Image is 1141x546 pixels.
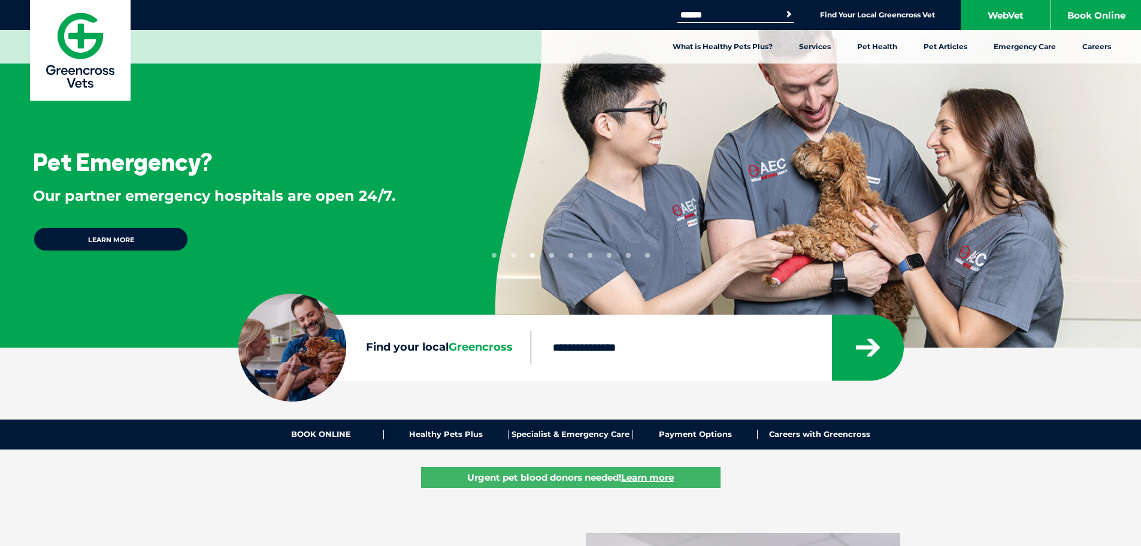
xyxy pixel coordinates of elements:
a: Learn more [33,227,189,252]
p: Our partner emergency hospitals are open 24/7. [33,186,456,206]
button: 5 of 9 [568,253,573,258]
a: Specialist & Emergency Care [509,430,633,439]
a: Pet Health [844,30,910,64]
a: Services [786,30,844,64]
a: Pet Articles [910,30,980,64]
button: 4 of 9 [549,253,554,258]
a: Urgent pet blood donors needed!Learn more [421,467,721,488]
u: Learn more [621,472,674,483]
button: 2 of 9 [511,253,516,258]
button: 1 of 9 [492,253,497,258]
button: 6 of 9 [588,253,592,258]
button: 9 of 9 [645,253,650,258]
a: Emergency Care [980,30,1069,64]
button: Search [783,8,795,20]
a: Careers with Greencross [758,430,882,439]
a: Healthy Pets Plus [384,430,509,439]
a: Payment Options [633,430,758,439]
button: 7 of 9 [607,253,612,258]
a: Find Your Local Greencross Vet [820,10,935,20]
a: What is Healthy Pets Plus? [659,30,786,64]
h3: Pet Emergency? [33,150,213,174]
button: 8 of 9 [626,253,631,258]
a: Careers [1069,30,1124,64]
label: Find your local [238,339,531,357]
button: 3 of 9 [530,253,535,258]
span: Greencross [449,340,513,354]
a: BOOK ONLINE [259,430,384,439]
